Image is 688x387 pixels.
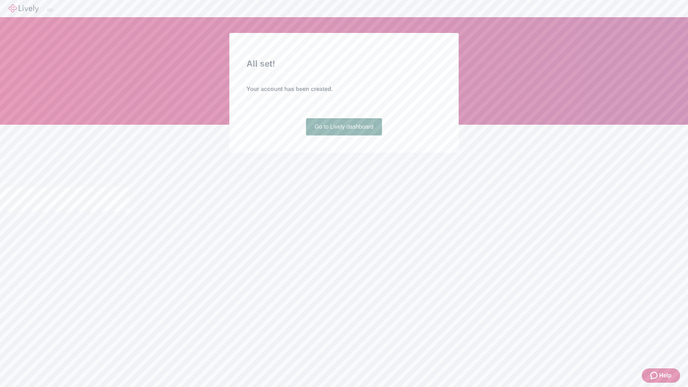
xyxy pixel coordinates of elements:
[247,85,441,94] h4: Your account has been created.
[659,371,672,380] span: Help
[306,118,382,135] a: Go to Lively dashboard
[9,4,39,13] img: Lively
[47,9,53,11] button: Log out
[650,371,659,380] svg: Zendesk support icon
[642,368,680,383] button: Zendesk support iconHelp
[247,57,441,70] h2: All set!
